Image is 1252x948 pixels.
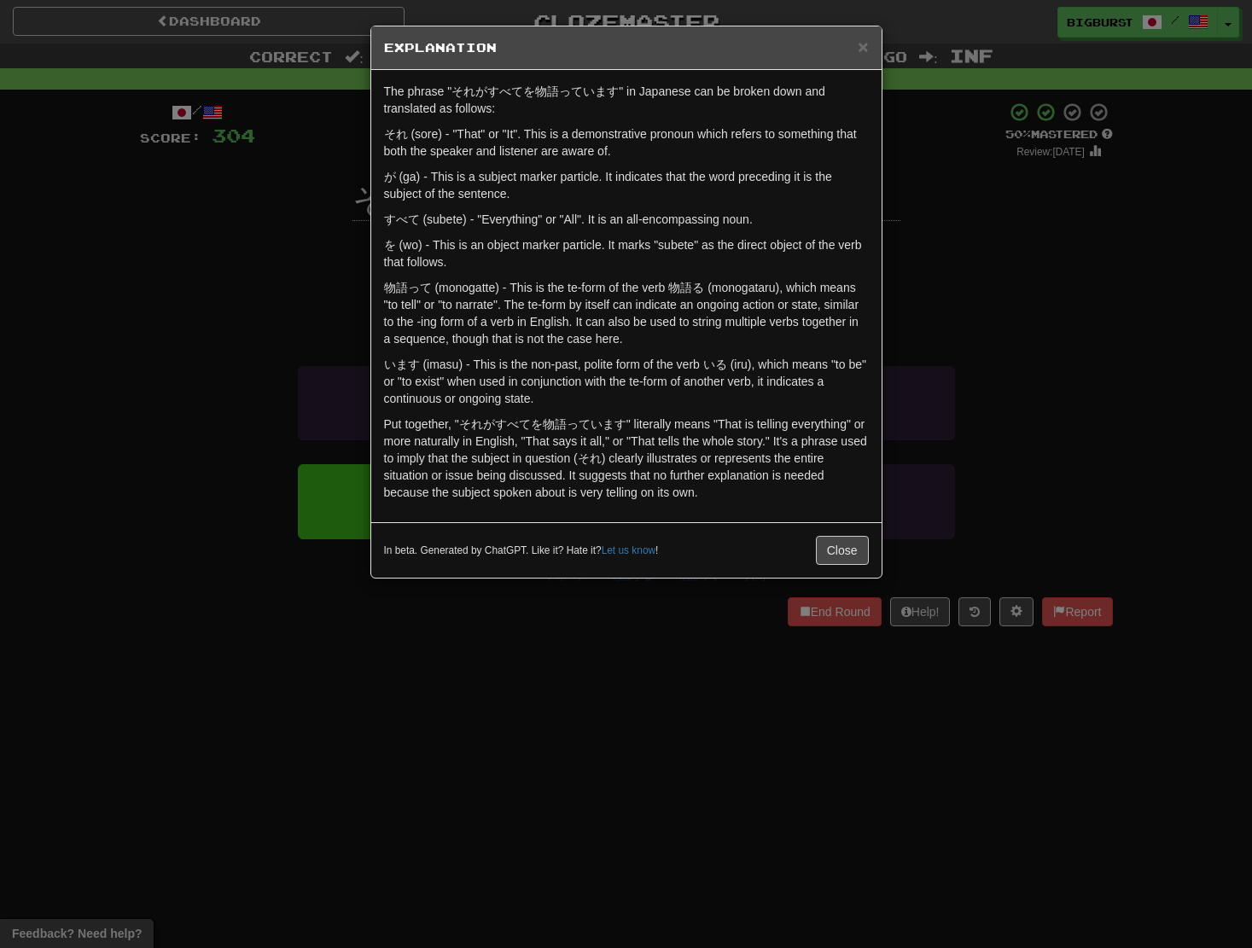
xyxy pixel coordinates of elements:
p: 物語って (monogatte) - This is the te-form of the verb 物語る (monogataru), which means "to tell" or "to... [384,279,869,347]
p: すべて (subete) - "Everything" or "All". It is an all-encompassing noun. [384,211,869,228]
button: Close [816,536,869,565]
p: The phrase "それがすべてを物語っています" in Japanese can be broken down and translated as follows: [384,83,869,117]
p: います (imasu) - This is the non-past, polite form of the verb いる (iru), which means "to be" or "to ... [384,356,869,407]
p: それ (sore) - "That" or "It". This is a demonstrative pronoun which refers to something that both t... [384,125,869,160]
p: を (wo) - This is an object marker particle. It marks "subete" as the direct object of the verb th... [384,236,869,270]
a: Let us know [602,544,655,556]
p: Put together, "それがすべてを物語っています" literally means "That is telling everything" or more naturally in ... [384,416,869,501]
button: Close [858,38,868,55]
small: In beta. Generated by ChatGPT. Like it? Hate it? ! [384,544,659,558]
h5: Explanation [384,39,869,56]
span: × [858,37,868,56]
p: が (ga) - This is a subject marker particle. It indicates that the word preceding it is the subjec... [384,168,869,202]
